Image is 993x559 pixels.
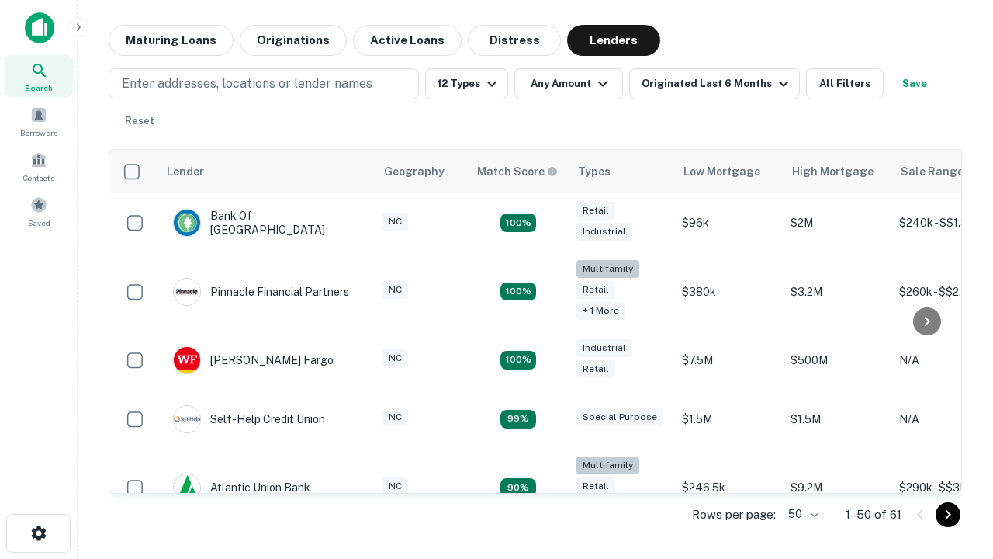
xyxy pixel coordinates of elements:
[382,281,408,299] div: NC
[500,283,536,301] div: Matching Properties: 20, hasApolloMatch: undefined
[576,408,663,426] div: Special Purpose
[115,106,164,137] button: Reset
[109,25,234,56] button: Maturing Loans
[5,145,73,187] a: Contacts
[569,150,674,193] th: Types
[20,127,57,139] span: Borrowers
[25,12,54,43] img: capitalize-icon.png
[674,193,783,252] td: $96k
[578,162,611,181] div: Types
[674,449,783,527] td: $246.5k
[783,252,891,331] td: $3.2M
[23,172,54,184] span: Contacts
[425,68,508,99] button: 12 Types
[783,150,891,193] th: High Mortgage
[792,162,874,181] div: High Mortgage
[382,213,408,231] div: NC
[783,449,891,527] td: $9.2M
[5,100,73,142] a: Borrowers
[468,150,569,193] th: Capitalize uses an advanced AI algorithm to match your search with the best lender. The match sco...
[782,503,821,526] div: 50
[500,410,536,429] div: Matching Properties: 11, hasApolloMatch: undefined
[5,55,73,97] a: Search
[915,385,993,460] iframe: Chat Widget
[783,331,891,390] td: $500M
[890,68,939,99] button: Save your search to get updates of matches that match your search criteria.
[642,75,793,93] div: Originated Last 6 Months
[692,505,776,524] p: Rows per page:
[174,210,200,236] img: picture
[382,408,408,426] div: NC
[674,390,783,449] td: $1.5M
[500,214,536,232] div: Matching Properties: 15, hasApolloMatch: undefined
[783,390,891,449] td: $1.5M
[629,68,800,99] button: Originated Last 6 Months
[5,190,73,232] a: Saved
[25,82,53,94] span: Search
[353,25,462,56] button: Active Loans
[173,209,359,237] div: Bank Of [GEOGRAPHIC_DATA]
[901,162,964,181] div: Sale Range
[174,406,200,432] img: picture
[936,502,960,527] button: Go to next page
[375,150,468,193] th: Geography
[846,505,901,524] p: 1–50 of 61
[500,478,536,497] div: Matching Properties: 10, hasApolloMatch: undefined
[477,163,558,180] div: Capitalize uses an advanced AI algorithm to match your search with the best lender. The match sco...
[576,477,615,495] div: Retail
[674,331,783,390] td: $7.5M
[157,150,375,193] th: Lender
[240,25,347,56] button: Originations
[674,252,783,331] td: $380k
[122,75,372,93] p: Enter addresses, locations or lender names
[382,349,408,367] div: NC
[576,457,639,474] div: Multifamily
[173,474,310,502] div: Atlantic Union Bank
[173,346,334,374] div: [PERSON_NAME] Fargo
[576,281,615,299] div: Retail
[567,25,660,56] button: Lenders
[514,68,623,99] button: Any Amount
[174,279,200,305] img: picture
[674,150,783,193] th: Low Mortgage
[576,360,615,378] div: Retail
[174,474,200,501] img: picture
[576,202,615,220] div: Retail
[173,405,325,433] div: Self-help Credit Union
[783,193,891,252] td: $2M
[384,162,445,181] div: Geography
[477,163,555,180] h6: Match Score
[576,260,639,278] div: Multifamily
[167,162,204,181] div: Lender
[576,302,625,320] div: + 1 more
[576,223,632,241] div: Industrial
[500,351,536,370] div: Matching Properties: 14, hasApolloMatch: undefined
[173,278,349,306] div: Pinnacle Financial Partners
[174,347,200,373] img: picture
[28,217,50,229] span: Saved
[468,25,561,56] button: Distress
[382,477,408,495] div: NC
[683,162,760,181] div: Low Mortgage
[806,68,884,99] button: All Filters
[576,339,632,357] div: Industrial
[109,68,419,99] button: Enter addresses, locations or lender names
